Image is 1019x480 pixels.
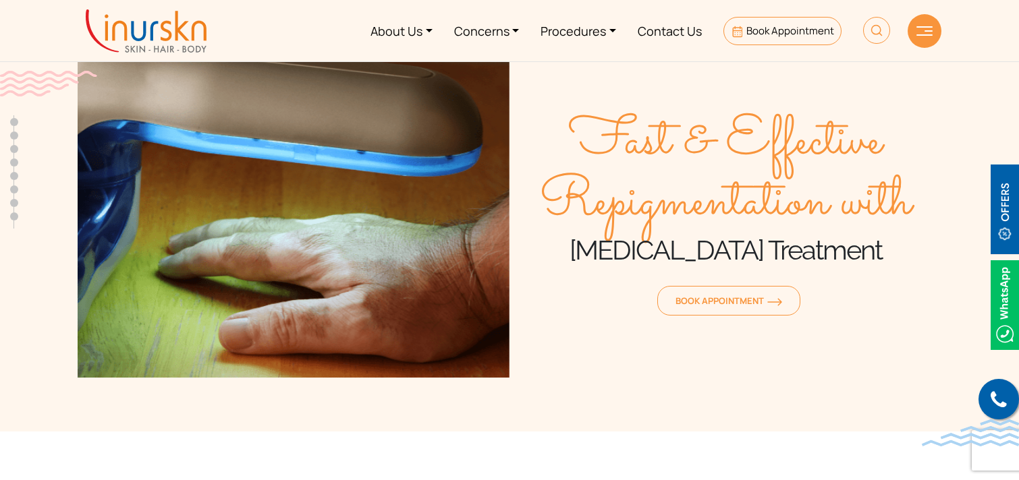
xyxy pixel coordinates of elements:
a: Concerns [443,5,530,56]
img: orange-arrow [767,298,782,306]
a: Book Appointment [723,17,842,45]
img: inurskn-logo [86,9,206,53]
img: bluewave [922,419,1019,446]
span: Fast & Effective Repigmentation with [509,112,941,233]
a: Contact Us [627,5,713,56]
img: Whatsappicon [991,260,1019,350]
img: offerBt [991,164,1019,254]
span: Book Appointment [676,295,782,307]
span: Book Appointment [746,24,834,38]
a: About Us [360,5,443,56]
img: hamLine.svg [916,26,933,36]
a: Whatsappicon [991,297,1019,311]
a: Procedures [530,5,627,56]
h1: [MEDICAL_DATA] Treatment [509,233,941,267]
img: HeaderSearch [863,17,890,44]
a: Book Appointmentorange-arrow [657,286,800,316]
